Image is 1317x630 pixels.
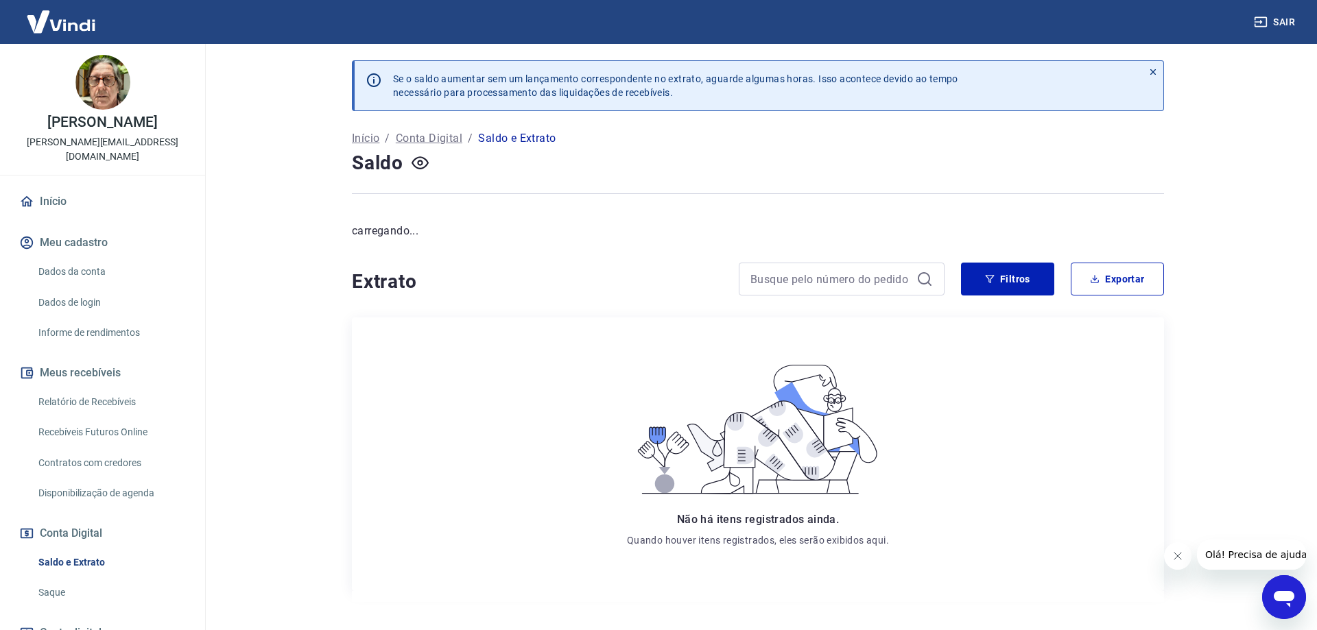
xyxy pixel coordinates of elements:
button: Meus recebíveis [16,358,189,388]
p: Quando houver itens registrados, eles serão exibidos aqui. [627,533,889,547]
p: [PERSON_NAME] [47,115,157,130]
a: Início [16,186,189,217]
h4: Extrato [352,268,722,295]
iframe: Mensagem da empresa [1197,540,1306,570]
a: Saque [33,579,189,607]
iframe: Botão para abrir a janela de mensagens [1262,575,1306,619]
a: Dados de login [33,289,189,317]
img: 4333f548-8119-41c7-b0db-7724d53141bc.jpeg [75,55,130,110]
span: Olá! Precisa de ajuda? [8,10,115,21]
p: carregando... [352,223,1164,239]
a: Relatório de Recebíveis [33,388,189,416]
a: Recebíveis Futuros Online [33,418,189,446]
a: Saldo e Extrato [33,548,189,577]
button: Sair [1251,10,1301,35]
h4: Saldo [352,149,403,177]
input: Busque pelo número do pedido [750,269,911,289]
button: Meu cadastro [16,228,189,258]
img: Vindi [16,1,106,43]
button: Filtros [961,263,1054,295]
iframe: Fechar mensagem [1164,542,1191,570]
a: Conta Digital [396,130,462,147]
p: Saldo e Extrato [478,130,556,147]
a: Dados da conta [33,258,189,286]
a: Início [352,130,379,147]
button: Exportar [1071,263,1164,295]
p: / [468,130,473,147]
p: / [385,130,390,147]
p: [PERSON_NAME][EMAIL_ADDRESS][DOMAIN_NAME] [11,135,194,164]
a: Informe de rendimentos [33,319,189,347]
a: Contratos com credores [33,449,189,477]
a: Disponibilização de agenda [33,479,189,507]
span: Não há itens registrados ainda. [677,513,839,526]
p: Se o saldo aumentar sem um lançamento correspondente no extrato, aguarde algumas horas. Isso acon... [393,72,958,99]
button: Conta Digital [16,518,189,548]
